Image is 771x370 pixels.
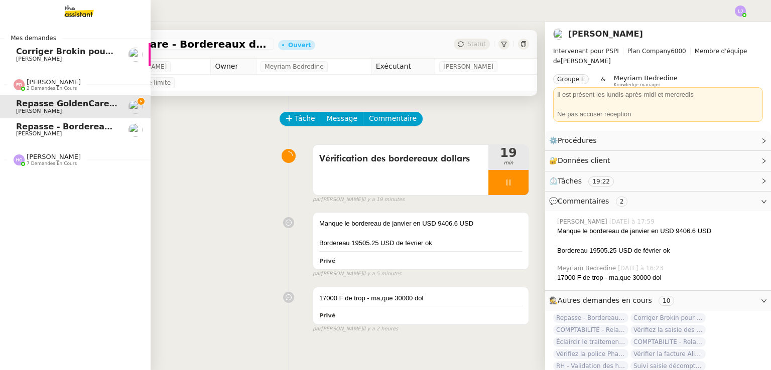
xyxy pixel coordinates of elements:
[558,197,609,205] span: Commentaires
[618,264,665,273] span: [DATE] à 16:23
[27,153,81,160] span: [PERSON_NAME]
[5,33,62,43] span: Mes demandes
[545,171,771,191] div: ⏲️Tâches 19:22
[128,123,143,137] img: users%2F0zQGGmvZECeMseaPawnreYAQQyS2%2Favatar%2Feddadf8a-b06f-4db9-91c4-adeed775bb0f
[545,131,771,150] div: ⚙️Procédures
[52,39,270,49] span: Repasse GoldenCare - Bordereaux dolards
[295,113,315,124] span: Tâche
[630,337,706,347] span: COMPTABILITE - Relances factures impayées - septembre 2025
[319,258,335,264] b: Privé
[211,59,256,75] td: Owner
[557,226,763,236] div: Manque le bordereau de janvier en USD 9406.6 USD
[443,62,493,72] span: [PERSON_NAME]
[601,74,605,87] span: &
[553,325,628,335] span: COMPTABILITÉ - Relance des primes GoldenCare impayées- septembre 2025
[128,100,143,114] img: users%2F0zQGGmvZECeMseaPawnreYAQQyS2%2Favatar%2Feddadf8a-b06f-4db9-91c4-adeed775bb0f
[557,217,609,226] span: [PERSON_NAME]
[16,56,62,62] span: [PERSON_NAME]
[558,177,582,185] span: Tâches
[27,161,77,166] span: 7 demandes en cours
[319,151,482,166] span: Vérification des bordereaux dollars
[553,48,619,55] span: Intervenant pour PSPI
[630,349,706,359] span: Vérifier la facture Alissa Dr
[553,29,564,40] img: users%2F0zQGGmvZECeMseaPawnreYAQQyS2%2Favatar%2Feddadf8a-b06f-4db9-91c4-adeed775bb0f
[319,219,523,229] div: Manque le bordereau de janvier en USD 9406.6 USD
[363,270,402,278] span: il y a 5 minutes
[558,296,652,304] span: Autres demandes en cours
[549,155,614,166] span: 🔐
[128,48,143,62] img: users%2F0zQGGmvZECeMseaPawnreYAQQyS2%2Favatar%2Feddadf8a-b06f-4db9-91c4-adeed775bb0f
[313,325,398,333] small: [PERSON_NAME]
[488,147,529,159] span: 19
[313,325,321,333] span: par
[545,192,771,211] div: 💬Commentaires 2
[558,156,610,164] span: Données client
[671,48,686,55] span: 6000
[371,59,435,75] td: Exécutant
[16,99,208,108] span: Repasse GoldenCare - Bordereaux dolards
[545,291,771,310] div: 🕵️Autres demandes en cours 10
[630,325,706,335] span: Vérifiez la saisie des bordereaux Goldencare
[553,337,628,347] span: Éclaircir le traitement des bordereaux GoldenCare
[16,47,194,56] span: Corriger Brokin pour clôture comptable
[265,62,323,72] span: Meyriam Bedredine
[14,79,25,90] img: svg
[614,74,678,87] app-user-label: Knowledge manager
[549,197,631,205] span: 💬
[313,196,321,204] span: par
[557,90,759,100] div: Il est présent les lundis après-midi et mercredis
[363,196,405,204] span: il y a 19 minutes
[369,113,417,124] span: Commentaire
[467,41,486,48] span: Statut
[319,238,523,248] div: Bordereau 19505.25 USD de février ok
[313,270,402,278] small: [PERSON_NAME]
[609,217,657,226] span: [DATE] à 17:59
[16,108,62,114] span: [PERSON_NAME]
[27,78,81,86] span: [PERSON_NAME]
[319,312,335,319] b: Privé
[327,113,357,124] span: Message
[568,29,643,39] a: [PERSON_NAME]
[553,46,763,66] span: [PERSON_NAME]
[616,197,628,207] nz-tag: 2
[614,82,661,88] span: Knowledge manager
[319,293,523,303] div: 17000 F de trop - ma,que 30000 dol
[659,296,674,306] nz-tag: 10
[549,296,678,304] span: 🕵️
[557,246,763,256] div: Bordereau 19505.25 USD de février ok
[16,130,62,137] span: [PERSON_NAME]
[280,112,321,126] button: Tâche
[363,112,423,126] button: Commentaire
[553,349,628,359] span: Vérifiez la police Pharaon Deema
[288,42,311,48] div: Ouvert
[557,109,759,119] div: Ne pas accuser réception
[313,270,321,278] span: par
[549,177,622,185] span: ⏲️
[321,112,363,126] button: Message
[14,154,25,165] img: svg
[16,122,139,131] span: Repasse - Bordereaux Avril
[630,313,706,323] span: Corriger Brokin pour clôture comptable
[545,151,771,170] div: 🔐Données client
[735,6,746,17] img: svg
[488,159,529,167] span: min
[27,86,77,91] span: 2 demandes en cours
[553,74,589,84] nz-tag: Groupe E
[553,313,628,323] span: Repasse - Bordereaux Avril
[549,135,601,146] span: ⚙️
[557,273,763,283] div: 17000 F de trop - ma,que 30000 dol
[363,325,399,333] span: il y a 2 heures
[313,196,405,204] small: [PERSON_NAME]
[627,48,671,55] span: Plan Company
[557,264,618,273] span: Meyriam Bedredine
[588,176,614,187] nz-tag: 19:22
[558,136,597,144] span: Procédures
[614,74,678,82] span: Meyriam Bedredine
